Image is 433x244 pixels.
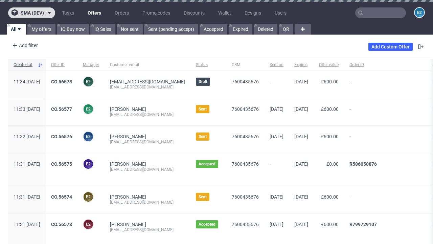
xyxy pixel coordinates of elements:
[229,24,252,35] a: Expired
[110,161,146,167] a: [PERSON_NAME]
[232,106,259,112] a: 7600435676
[321,134,339,139] span: £600.00
[199,79,207,84] span: Draft
[84,104,93,114] figcaption: e2
[51,79,72,84] a: CO.56578
[9,40,39,51] div: Add filter
[349,134,421,145] span: -
[349,62,421,68] span: Order ID
[51,161,72,167] a: CO.56575
[199,134,207,139] span: Sent
[110,84,185,90] div: [EMAIL_ADDRESS][DOMAIN_NAME]
[110,106,146,112] a: [PERSON_NAME]
[270,161,283,178] span: -
[271,7,291,18] a: Users
[14,194,40,200] span: 11:31 [DATE]
[368,43,413,51] a: Add Custom Offer
[110,79,185,84] a: [EMAIL_ADDRESS][DOMAIN_NAME]
[294,79,308,84] span: [DATE]
[321,106,339,112] span: £600.00
[270,79,283,90] span: -
[349,222,377,227] a: R799729107
[294,194,308,200] span: [DATE]
[84,77,93,86] figcaption: e2
[180,7,209,18] a: Discounts
[232,161,259,167] a: 7600435676
[415,8,424,17] figcaption: e2
[117,24,143,35] a: Not sent
[111,7,133,18] a: Orders
[51,134,72,139] a: CO.56576
[110,227,185,232] div: [EMAIL_ADDRESS][DOMAIN_NAME]
[8,7,55,18] button: sma (dev)
[232,134,259,139] a: 7600435676
[57,24,89,35] a: IQ Buy now
[138,7,174,18] a: Promo codes
[321,194,339,200] span: £600.00
[110,167,185,172] div: [EMAIL_ADDRESS][DOMAIN_NAME]
[294,222,308,227] span: [DATE]
[144,24,198,35] a: Sent (pending accept)
[27,24,55,35] a: My offers
[110,139,185,145] div: [EMAIL_ADDRESS][DOMAIN_NAME]
[90,24,115,35] a: IQ Sales
[349,194,421,205] span: -
[110,62,185,68] span: Customer email
[110,200,185,205] div: [EMAIL_ADDRESS][DOMAIN_NAME]
[270,222,283,227] span: [DATE]
[199,106,207,112] span: Sent
[84,132,93,141] figcaption: e2
[270,134,283,139] span: [DATE]
[110,222,146,227] a: [PERSON_NAME]
[199,194,207,200] span: Sent
[349,161,377,167] a: R586050876
[294,161,308,167] span: [DATE]
[14,161,40,167] span: 11:31 [DATE]
[270,62,283,68] span: Sent on
[14,134,40,139] span: 11:32 [DATE]
[214,7,235,18] a: Wallet
[51,194,72,200] a: CO.56574
[199,222,215,227] span: Accepted
[83,62,99,68] span: Manager
[199,161,215,167] span: Accepted
[84,7,105,18] a: Offers
[349,106,421,117] span: -
[7,24,26,35] a: All
[232,222,259,227] a: 7600435676
[294,134,308,139] span: [DATE]
[110,134,146,139] a: [PERSON_NAME]
[14,62,35,68] span: Created at
[270,194,283,200] span: [DATE]
[196,62,221,68] span: Status
[51,62,72,68] span: Offer ID
[254,24,277,35] a: Deleted
[319,62,339,68] span: Offer value
[232,79,259,84] a: 7600435676
[321,79,339,84] span: £600.00
[349,79,421,90] span: -
[14,222,40,227] span: 11:31 [DATE]
[232,62,259,68] span: CRM
[294,62,308,68] span: Expires
[200,24,227,35] a: Accepted
[326,161,339,167] span: £0.00
[84,220,93,229] figcaption: e2
[21,11,44,15] span: sma (dev)
[51,106,72,112] a: CO.56577
[14,79,40,84] span: 11:34 [DATE]
[110,194,146,200] a: [PERSON_NAME]
[84,192,93,202] figcaption: e2
[241,7,265,18] a: Designs
[110,112,185,117] div: [EMAIL_ADDRESS][DOMAIN_NAME]
[294,106,308,112] span: [DATE]
[321,222,339,227] span: €600.00
[58,7,78,18] a: Tasks
[279,24,293,35] a: QR
[232,194,259,200] a: 7600435676
[84,159,93,169] figcaption: e2
[14,106,40,112] span: 11:33 [DATE]
[270,106,283,112] span: [DATE]
[51,222,72,227] a: CO.56573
